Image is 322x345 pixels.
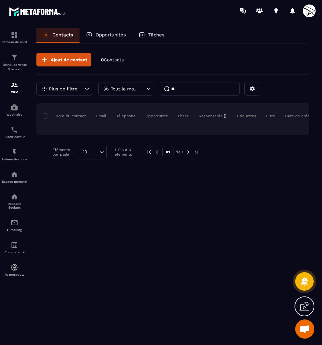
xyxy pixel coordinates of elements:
[11,148,18,156] img: automations
[2,121,27,143] a: schedulerschedulerPlanificateur
[96,32,126,38] p: Opportunités
[11,241,18,249] img: accountant
[178,113,189,119] p: Phase
[2,40,27,44] p: Tableau de bord
[2,135,27,139] p: Planificateur
[162,146,173,158] p: 01
[199,113,223,119] p: Responsable
[43,113,86,119] p: Nom du contact
[11,53,18,61] img: formation
[51,57,87,63] span: Ajout de contact
[2,180,27,183] p: Espace membre
[115,148,137,157] p: 1-0 sur 0 éléments
[2,113,27,116] p: Webinaire
[2,157,27,161] p: Automatisations
[154,149,160,155] img: prev
[148,32,165,38] p: Tâches
[11,126,18,134] img: scheduler
[176,149,183,155] p: de 1
[36,28,80,43] a: Contacts
[2,202,27,209] p: Réseaux Sociaux
[186,149,191,155] img: next
[96,113,106,119] p: Email
[2,250,27,254] p: Comptabilité
[116,113,135,119] p: Téléphone
[146,149,152,155] img: prev
[132,28,171,43] a: Tâches
[237,113,256,119] p: Étiquettes
[101,57,124,63] p: 0
[11,219,18,226] img: email
[80,149,89,156] span: 10
[266,113,275,119] p: Liste
[2,188,27,214] a: social-networksocial-networkRéseaux Sociaux
[2,49,27,76] a: formationformationTunnel de vente Site web
[2,63,27,72] p: Tunnel de vente Site web
[11,81,18,89] img: formation
[104,57,124,62] span: Contacts
[11,193,18,201] img: social-network
[194,149,199,155] img: next
[2,214,27,236] a: emailemailE-mailing
[89,149,98,156] input: Search for option
[2,76,27,99] a: formationformationCRM
[2,273,27,276] p: IA prospects
[2,228,27,232] p: E-mailing
[11,171,18,178] img: automations
[111,87,139,91] p: Tout le monde
[52,32,73,38] p: Contacts
[2,26,27,49] a: formationformationTableau de bord
[49,87,77,91] p: Plus de filtre
[11,31,18,39] img: formation
[80,28,132,43] a: Opportunités
[36,53,91,66] button: Ajout de contact
[145,113,168,119] p: Opportunité
[295,319,314,339] div: Ouvrir le chat
[2,236,27,259] a: accountantaccountantComptabilité
[11,264,18,271] img: automations
[2,90,27,94] p: CRM
[2,143,27,166] a: automationsautomationsAutomatisations
[2,99,27,121] a: automationsautomationsWebinaire
[2,166,27,188] a: automationsautomationsEspace membre
[285,113,317,119] p: Date de création
[52,148,75,157] p: Éléments par page
[11,103,18,111] img: automations
[78,145,107,159] div: Search for option
[9,6,66,17] img: logo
